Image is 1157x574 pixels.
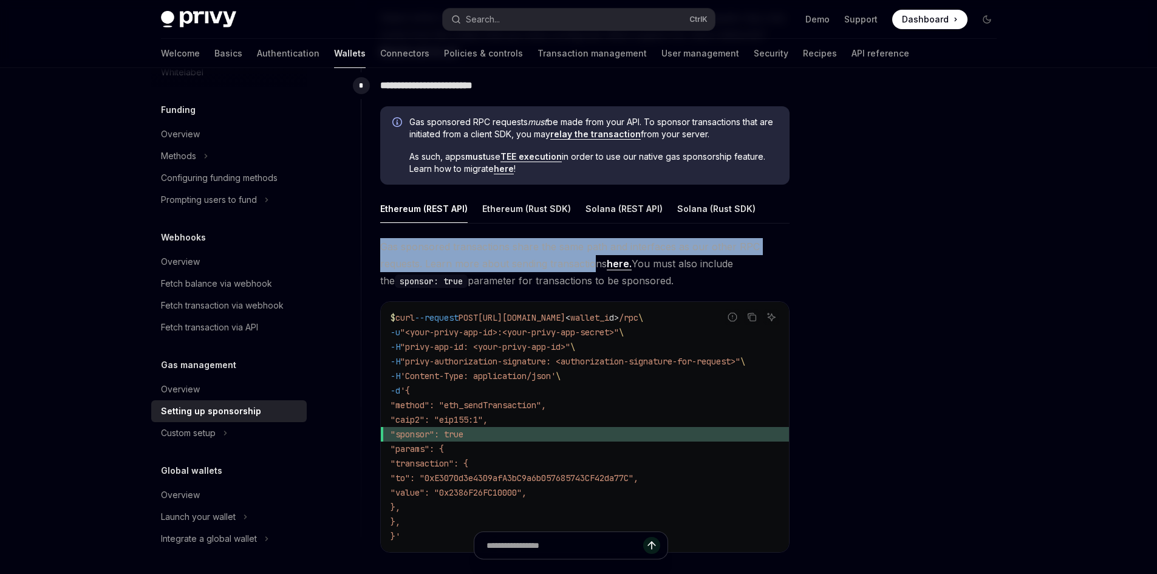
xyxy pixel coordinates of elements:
span: "transaction": { [391,458,468,469]
a: Wallets [334,39,366,68]
div: Overview [161,488,200,502]
span: "privy-app-id: <your-privy-app-id>" [400,341,570,352]
a: User management [661,39,739,68]
a: Fetch transaction via API [151,316,307,338]
a: Overview [151,251,307,273]
div: Solana (Rust SDK) [677,194,756,223]
div: Search... [466,12,500,27]
button: Toggle Methods section [151,145,307,167]
a: Policies & controls [444,39,523,68]
span: -H [391,341,400,352]
span: Gas sponsored RPC requests be made from your API. To sponsor transactions that are initiated from... [409,116,777,140]
strong: must [465,151,486,162]
button: Toggle Integrate a global wallet section [151,528,307,550]
div: Overview [161,127,200,142]
span: "value": "0x2386F26FC10000", [391,487,527,498]
span: --request [415,312,459,323]
span: "to": "0xE3070d3e4309afA3bC9a6b057685743CF42da77C", [391,473,638,483]
h5: Funding [161,103,196,117]
a: Support [844,13,878,26]
div: Ethereum (Rust SDK) [482,194,571,223]
a: Fetch balance via webhook [151,273,307,295]
button: Send message [643,537,660,554]
span: wallet_i [570,312,609,323]
span: 'Content-Type: application/json' [400,371,556,381]
button: Open search [443,9,715,30]
span: '{ [400,385,410,396]
span: \ [638,312,643,323]
span: As such, apps use in order to use our native gas sponsorship feature. Learn how to migrate ! [409,151,777,175]
span: /rpc [619,312,638,323]
span: }, [391,502,400,513]
div: Ethereum (REST API) [380,194,468,223]
a: API reference [852,39,909,68]
span: Ctrl K [689,15,708,24]
div: Launch your wallet [161,510,236,524]
button: Toggle Prompting users to fund section [151,189,307,211]
div: Methods [161,149,196,163]
a: TEE execution [500,151,562,162]
a: relay the transaction [550,129,641,140]
div: Overview [161,255,200,269]
a: Recipes [803,39,837,68]
a: Connectors [380,39,429,68]
div: Fetch transaction via webhook [161,298,284,313]
h5: Gas management [161,358,236,372]
h5: Global wallets [161,463,222,478]
a: here. [607,258,632,270]
div: Configuring funding methods [161,171,278,185]
a: Setting up sponsorship [151,400,307,422]
em: must [528,117,547,127]
a: Authentication [257,39,319,68]
span: > [614,312,619,323]
a: Overview [151,484,307,506]
button: Toggle Custom setup section [151,422,307,444]
a: Fetch transaction via webhook [151,295,307,316]
a: here [494,163,514,174]
span: \ [556,371,561,381]
div: Custom setup [161,426,216,440]
span: -H [391,356,400,367]
span: "caip2": "eip155:1", [391,414,488,425]
span: "method": "eth_sendTransaction", [391,400,546,411]
a: Security [754,39,788,68]
span: "params": { [391,443,444,454]
span: }, [391,516,400,527]
button: Report incorrect code [725,309,740,325]
div: Solana (REST API) [585,194,663,223]
span: "<your-privy-app-id>:<your-privy-app-secret>" [400,327,619,338]
div: Fetch balance via webhook [161,276,272,291]
span: "sponsor": true [391,429,463,440]
span: \ [619,327,624,338]
span: d [609,312,614,323]
span: Dashboard [902,13,949,26]
span: "privy-authorization-signature: <authorization-signature-for-request>" [400,356,740,367]
a: Basics [214,39,242,68]
div: Fetch transaction via API [161,320,258,335]
div: Overview [161,382,200,397]
div: Integrate a global wallet [161,531,257,546]
a: Dashboard [892,10,968,29]
div: Setting up sponsorship [161,404,261,419]
span: $ [391,312,395,323]
code: sponsor: true [395,275,468,288]
a: Overview [151,123,307,145]
img: dark logo [161,11,236,28]
span: POST [459,312,478,323]
button: Toggle dark mode [977,10,997,29]
span: [URL][DOMAIN_NAME] [478,312,565,323]
span: -H [391,371,400,381]
h5: Webhooks [161,230,206,245]
button: Copy the contents from the code block [744,309,760,325]
span: -u [391,327,400,338]
span: < [565,312,570,323]
a: Overview [151,378,307,400]
span: \ [570,341,575,352]
a: Configuring funding methods [151,167,307,189]
a: Transaction management [538,39,647,68]
span: -d [391,385,400,396]
svg: Info [392,117,404,129]
a: Demo [805,13,830,26]
a: Welcome [161,39,200,68]
button: Toggle Launch your wallet section [151,506,307,528]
